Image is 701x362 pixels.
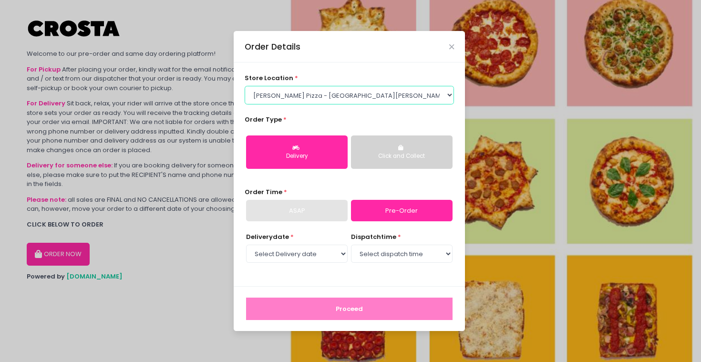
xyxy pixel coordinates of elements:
div: Click and Collect [358,152,446,161]
button: Proceed [246,298,453,321]
button: Delivery [246,135,348,169]
span: store location [245,73,293,83]
span: Order Time [245,187,282,197]
span: Delivery date [246,232,289,241]
span: Order Type [245,115,282,124]
button: Click and Collect [351,135,453,169]
div: Order Details [245,41,300,53]
button: Close [449,44,454,49]
a: Pre-Order [351,200,453,222]
span: dispatch time [351,232,396,241]
div: Delivery [253,152,341,161]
